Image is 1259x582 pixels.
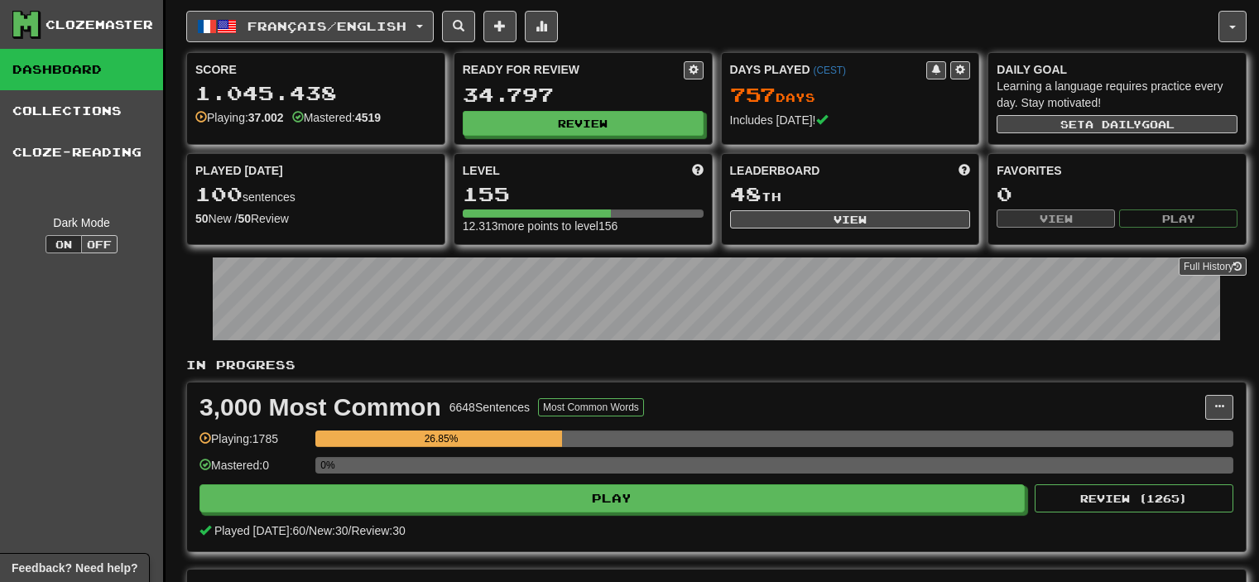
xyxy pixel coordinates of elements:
[730,162,820,179] span: Leaderboard
[238,212,251,225] strong: 50
[997,184,1237,204] div: 0
[248,111,284,124] strong: 37.002
[247,19,406,33] span: Français / English
[730,61,927,78] div: Days Played
[997,61,1237,78] div: Daily Goal
[320,430,562,447] div: 26.85%
[12,560,137,576] span: Open feedback widget
[463,162,500,179] span: Level
[355,111,381,124] strong: 4519
[195,212,209,225] strong: 50
[195,61,436,78] div: Score
[730,182,762,205] span: 48
[195,210,436,227] div: New / Review
[305,524,309,537] span: /
[959,162,970,179] span: This week in points, UTC
[12,214,151,231] div: Dark Mode
[730,84,971,106] div: Day s
[186,11,434,42] button: Français/English
[997,78,1237,111] div: Learning a language requires practice every day. Stay motivated!
[463,218,704,234] div: 12.313 more points to level 156
[195,109,284,126] div: Playing:
[195,182,243,205] span: 100
[997,209,1115,228] button: View
[195,184,436,205] div: sentences
[463,184,704,204] div: 155
[463,61,684,78] div: Ready for Review
[292,109,381,126] div: Mastered:
[214,524,305,537] span: Played [DATE]: 60
[46,235,82,253] button: On
[1119,209,1237,228] button: Play
[195,162,283,179] span: Played [DATE]
[997,162,1237,179] div: Favorites
[81,235,118,253] button: Off
[199,484,1025,512] button: Play
[46,17,153,33] div: Clozemaster
[997,115,1237,133] button: Seta dailygoal
[525,11,558,42] button: More stats
[199,457,307,484] div: Mastered: 0
[730,112,971,128] div: Includes [DATE]!
[463,84,704,105] div: 34.797
[309,524,348,537] span: New: 30
[730,184,971,205] div: th
[199,395,441,420] div: 3,000 Most Common
[348,524,352,537] span: /
[186,357,1247,373] p: In Progress
[813,65,846,76] a: (CEST)
[730,83,776,106] span: 757
[195,83,436,103] div: 1.045.438
[538,398,644,416] button: Most Common Words
[463,111,704,136] button: Review
[449,399,530,416] div: 6648 Sentences
[199,430,307,458] div: Playing: 1785
[351,524,405,537] span: Review: 30
[1035,484,1233,512] button: Review (1265)
[1179,257,1247,276] a: Full History
[483,11,517,42] button: Add sentence to collection
[730,210,971,228] button: View
[1085,118,1141,130] span: a daily
[442,11,475,42] button: Search sentences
